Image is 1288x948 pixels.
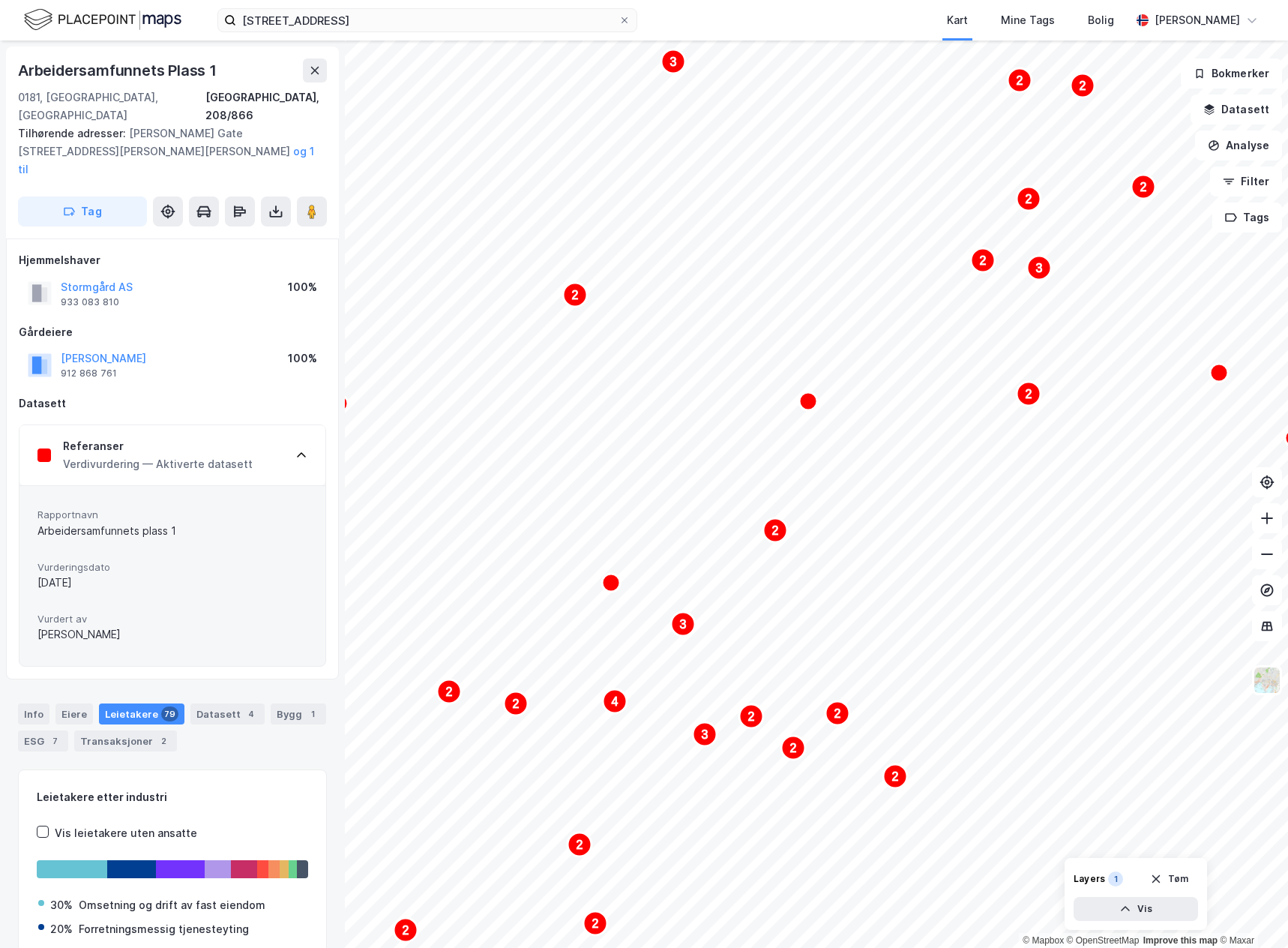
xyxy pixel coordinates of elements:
[602,574,620,592] div: Map marker
[37,561,307,574] span: Vurderingsdato
[18,88,205,124] div: 0181, [GEOGRAPHIC_DATA], [GEOGRAPHIC_DATA]
[47,733,62,748] div: 7
[1140,181,1147,193] text: 2
[670,55,677,68] text: 3
[1023,935,1064,946] a: Mapbox
[1017,382,1041,406] div: Map marker
[1195,130,1282,160] button: Analyse
[693,722,717,746] div: Map marker
[834,707,841,720] text: 2
[205,88,327,124] div: [GEOGRAPHIC_DATA], 208/866
[74,730,177,751] div: Transaksjoner
[572,289,579,301] text: 2
[446,685,453,698] text: 2
[603,689,627,713] div: Map marker
[702,728,708,741] text: 3
[1213,876,1288,948] div: Kontrollprogram for chat
[1108,871,1123,886] div: 1
[671,612,695,636] div: Map marker
[947,11,968,29] div: Kart
[18,703,49,724] div: Info
[37,574,307,592] div: [DATE]
[1131,175,1155,199] div: Map marker
[18,196,147,226] button: Tag
[568,832,592,856] div: Map marker
[1140,867,1198,891] button: Tøm
[1017,74,1023,87] text: 2
[661,49,685,73] div: Map marker
[236,9,619,31] input: Søk på adresse, matrikkel, gårdeiere, leietakere eller personer
[37,508,307,521] span: Rapportnavn
[1026,193,1032,205] text: 2
[748,710,755,723] text: 2
[437,679,461,703] div: Map marker
[190,703,265,724] div: Datasett
[1213,876,1288,948] iframe: Chat Widget
[156,733,171,748] div: 2
[61,296,119,308] div: 933 083 810
[592,917,599,930] text: 2
[1212,202,1282,232] button: Tags
[271,703,326,724] div: Bygg
[24,7,181,33] img: logo.f888ab2527a4732fd821a326f86c7f29.svg
[513,697,520,710] text: 2
[63,437,253,455] div: Referanser
[305,706,320,721] div: 1
[1080,79,1086,92] text: 2
[288,349,317,367] div: 100%
[1191,94,1282,124] button: Datasett
[971,248,995,272] div: Map marker
[1026,388,1032,400] text: 2
[19,323,326,341] div: Gårdeiere
[18,124,315,178] div: [PERSON_NAME] Gate [STREET_ADDRESS][PERSON_NAME][PERSON_NAME]
[330,394,348,412] div: Map marker
[825,701,849,725] div: Map marker
[1074,897,1198,921] button: Vis
[1036,262,1043,274] text: 3
[883,764,907,788] div: Map marker
[1071,73,1095,97] div: Map marker
[99,703,184,724] div: Leietakere
[680,618,687,631] text: 3
[1181,58,1282,88] button: Bokmerker
[61,367,117,379] div: 912 868 761
[18,58,220,82] div: Arbeidersamfunnets Plass 1
[19,251,326,269] div: Hjemmelshaver
[1210,364,1228,382] div: Map marker
[50,920,73,938] div: 20%
[1155,11,1240,29] div: [PERSON_NAME]
[1143,935,1218,946] a: Improve this map
[288,278,317,296] div: 100%
[1088,11,1114,29] div: Bolig
[1253,666,1281,694] img: Z
[980,254,987,267] text: 2
[790,742,797,754] text: 2
[37,522,307,540] div: Arbeidersamfunnets plass 1
[161,706,178,721] div: 79
[50,896,73,914] div: 30%
[1074,873,1105,885] div: Layers
[37,625,307,643] div: [PERSON_NAME]
[403,924,409,937] text: 2
[37,613,307,625] span: Vurdert av
[1210,166,1282,196] button: Filter
[1008,68,1032,92] div: Map marker
[19,394,326,412] div: Datasett
[612,695,619,708] text: 4
[63,455,253,473] div: Verdivurdering — Aktiverte datasett
[772,524,779,537] text: 2
[1067,935,1140,946] a: OpenStreetMap
[563,283,587,307] div: Map marker
[781,736,805,760] div: Map marker
[55,703,93,724] div: Eiere
[79,896,265,914] div: Omsetning og drift av fast eiendom
[244,706,259,721] div: 4
[799,392,817,410] div: Map marker
[37,788,308,806] div: Leietakere etter industri
[18,127,129,139] span: Tilhørende adresser:
[892,770,899,783] text: 2
[79,920,249,938] div: Forretningsmessig tjenesteyting
[583,911,607,935] div: Map marker
[394,918,418,942] div: Map marker
[1017,187,1041,211] div: Map marker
